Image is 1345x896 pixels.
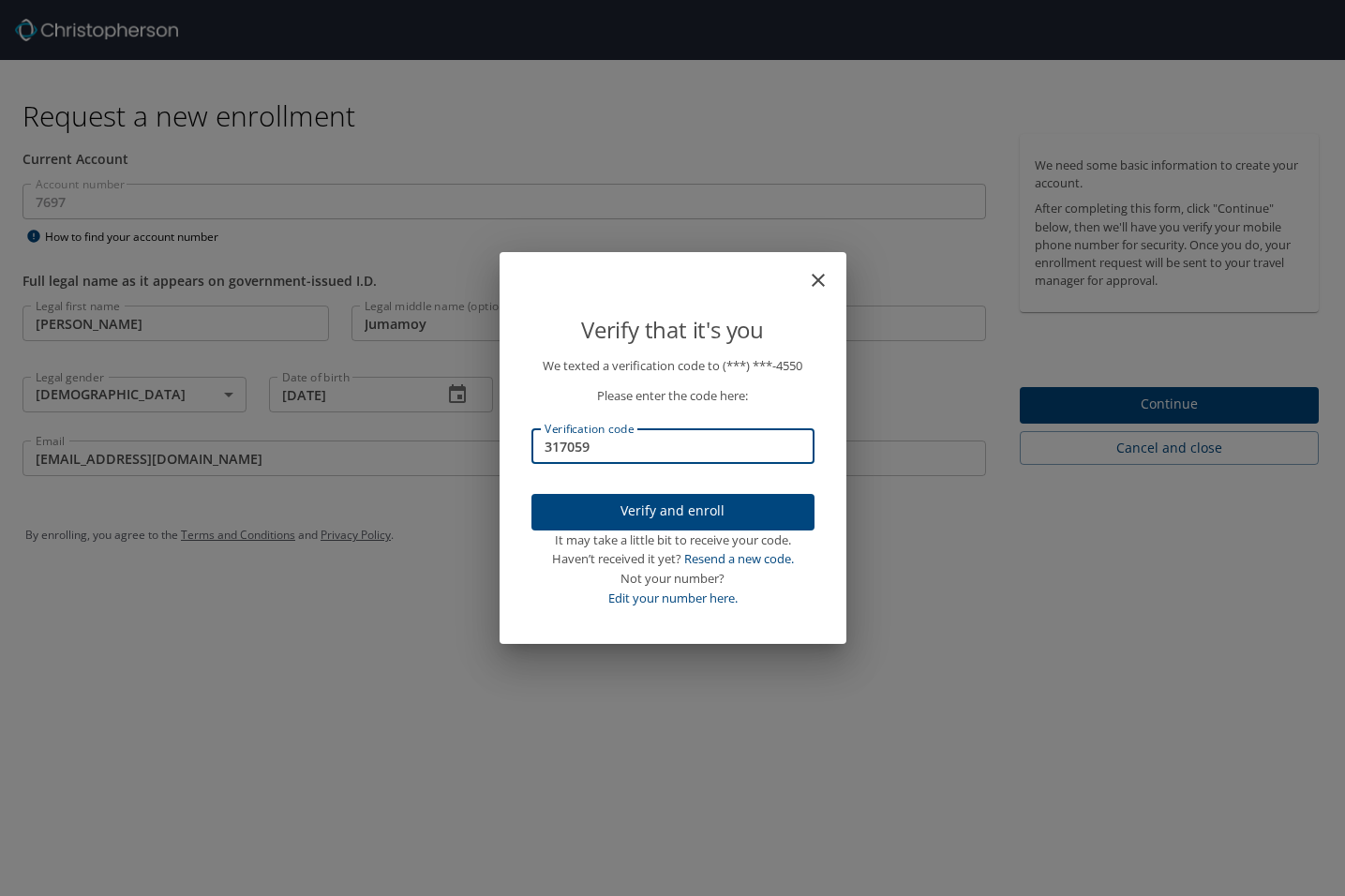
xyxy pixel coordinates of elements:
span: Verify and enroll [546,500,800,523]
div: Haven’t received it yet? [531,549,814,569]
p: Please enter the code here: [531,386,814,406]
p: Verify that it's you [531,312,814,348]
p: We texted a verification code to (***) ***- 4550 [531,356,814,376]
div: It may take a little bit to receive your code. [531,530,814,550]
a: Resend a new code. [684,550,794,567]
a: Edit your number here. [608,590,738,606]
button: Verify and enroll [531,494,814,530]
div: Not your number? [531,569,814,589]
button: close [816,260,839,282]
